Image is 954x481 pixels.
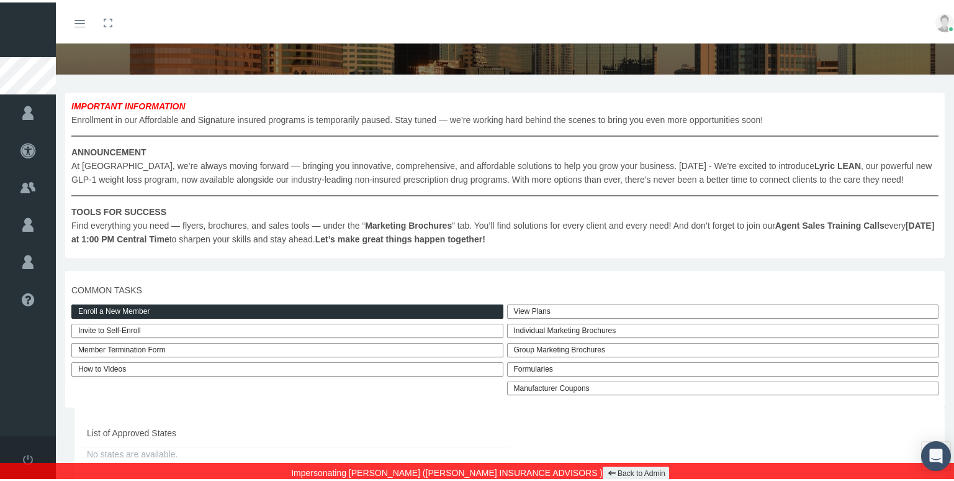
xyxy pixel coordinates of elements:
span: Enrollment in our Affordable and Signature insured programs is temporarily paused. Stay tuned — w... [71,97,938,244]
a: Invite to Self-Enroll [71,321,503,336]
div: Formularies [507,360,939,374]
div: Group Marketing Brochures [507,341,939,355]
div: Individual Marketing Brochures [507,321,939,336]
span: List of Approved States [87,424,503,437]
a: Back to Admin [603,464,669,479]
b: TOOLS FOR SUCCESS [71,204,166,214]
div: Impersonating [PERSON_NAME] ([PERSON_NAME] INSURANCE ADVISORS ) [9,460,954,481]
b: Marketing Brochures [365,218,452,228]
img: user-placeholder.jpg [935,11,954,30]
b: Agent Sales Training Calls [775,218,884,228]
a: Manufacturer Coupons [507,379,939,393]
b: Let’s make great things happen together! [315,232,485,242]
span: COMMON TASKS [71,281,938,295]
span: No states are available. [87,445,503,459]
div: Open Intercom Messenger [921,439,951,469]
a: View Plans [507,302,939,316]
a: Enroll a New Member [71,302,503,316]
b: IMPORTANT INFORMATION [71,99,186,109]
a: How to Videos [71,360,503,374]
b: Lyric LEAN [814,158,861,168]
b: ANNOUNCEMENT [71,145,146,155]
a: Member Termination Form [71,341,503,355]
